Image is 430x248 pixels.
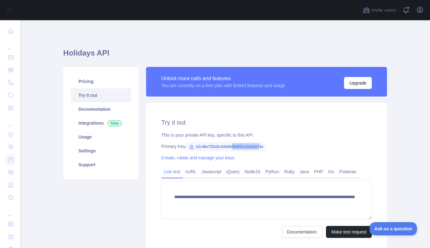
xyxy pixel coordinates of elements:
[263,167,282,177] a: Python
[161,167,183,177] a: Live test
[242,167,263,177] a: NodeJS
[161,143,372,150] div: Primary Key:
[361,5,397,15] button: Invite users
[326,226,372,238] button: Make test request
[161,155,234,160] a: Create, rotate and manage your keys
[161,75,285,82] div: Unlock more calls and features
[337,167,359,177] a: Postman
[311,167,326,177] a: PHP
[71,88,131,102] a: Try it out
[199,167,224,177] a: Javascript
[71,102,131,116] a: Documentation
[5,38,15,50] div: ...
[71,144,131,158] a: Settings
[71,74,131,88] a: Pricing
[5,115,15,127] div: ...
[161,118,372,127] h2: Try it out
[71,130,131,144] a: Usage
[224,167,242,177] a: jQuery
[187,142,266,151] span: 13c48e725d2c43d0bf9d201c2beb174e
[63,48,387,63] h1: Holidays API
[372,7,396,14] span: Invite users
[161,82,285,89] div: You are currently on a free plan with limited features and usage
[5,204,15,217] div: ...
[282,167,297,177] a: Ruby
[107,120,122,127] span: New
[344,77,372,89] button: Upgrade
[297,167,312,177] a: Java
[370,222,417,235] iframe: Toggle Customer Support
[71,116,131,130] a: Integrations New
[282,226,322,238] a: Documentation
[71,158,131,172] a: Support
[326,167,337,177] a: Go
[161,132,372,138] div: This is your private API key, specific to this API.
[183,167,199,177] a: cURL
